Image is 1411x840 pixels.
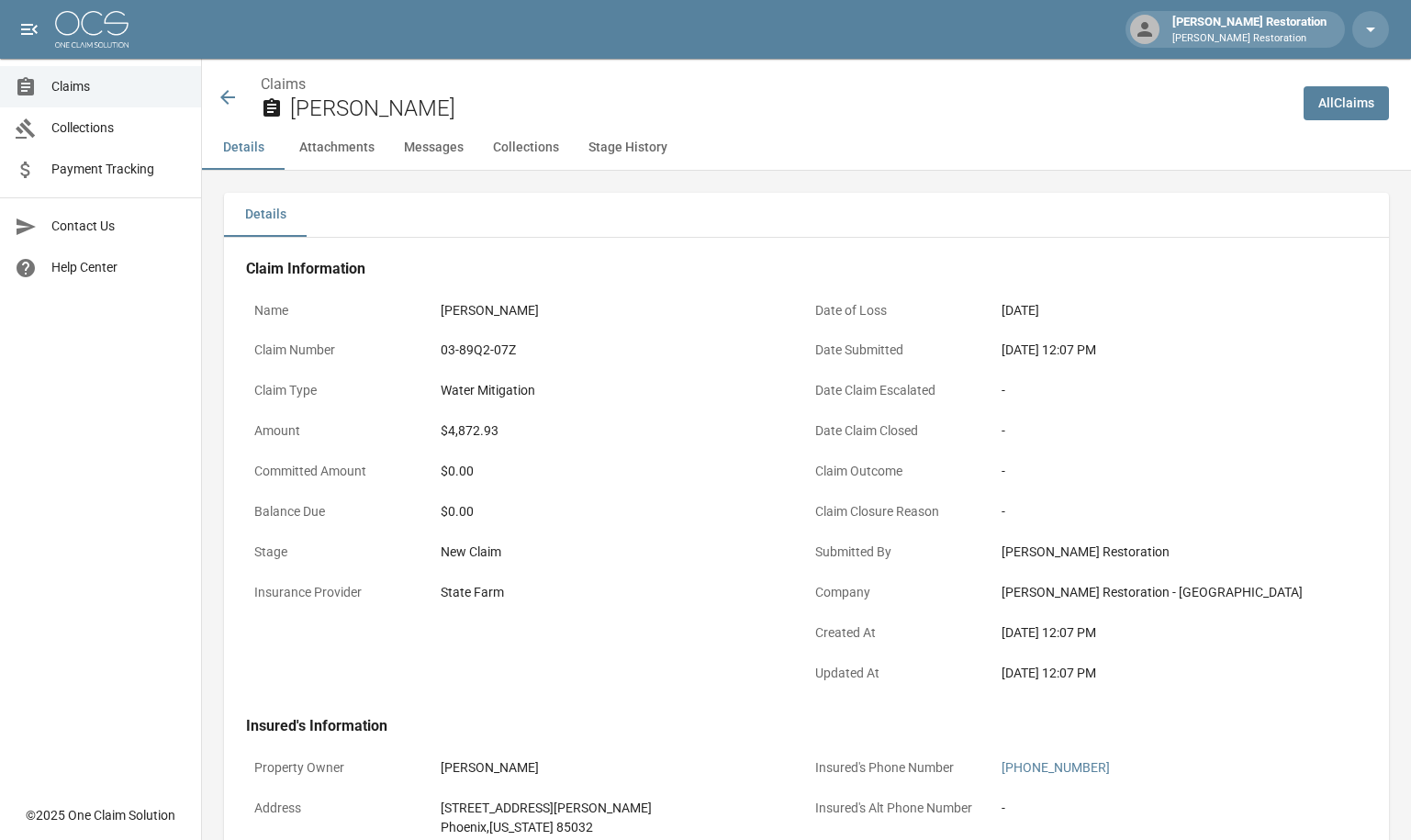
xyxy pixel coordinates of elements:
div: - [1002,381,1359,400]
p: Amount [246,413,432,449]
div: Water Mitigation [441,381,535,400]
p: Claim Closure Reason [807,494,993,530]
div: [PERSON_NAME] Restoration - [GEOGRAPHIC_DATA] [1002,583,1359,602]
button: Attachments [285,126,389,170]
div: [PERSON_NAME] [441,301,539,320]
p: Address [246,790,432,826]
p: Date Submitted [807,332,993,368]
span: Help Center [51,258,186,277]
div: [DATE] [1002,301,1039,320]
p: Insured's Alt Phone Number [807,790,993,826]
div: [DATE] 12:07 PM [1002,341,1359,360]
div: details tabs [224,193,1389,237]
p: Name [246,293,432,329]
p: Submitted By [807,534,993,570]
div: [PERSON_NAME] Restoration [1165,13,1334,46]
button: Stage History [574,126,682,170]
h4: Claim Information [246,260,1367,278]
div: 03-89Q2-07Z [441,341,516,360]
button: Details [224,193,307,237]
div: - [1002,502,1359,521]
button: Collections [478,126,574,170]
p: Stage [246,534,432,570]
span: Collections [51,118,186,138]
p: Created At [807,615,993,651]
div: anchor tabs [202,126,1411,170]
img: ocs-logo-white-transparent.png [55,11,129,48]
h4: Insured's Information [246,717,1367,735]
button: Details [202,126,285,170]
a: Claims [261,75,306,93]
p: Date Claim Closed [807,413,993,449]
button: open drawer [11,11,48,48]
p: Property Owner [246,750,432,786]
div: - [1002,799,1005,818]
div: $0.00 [441,462,798,481]
p: Company [807,575,993,610]
div: [DATE] 12:07 PM [1002,664,1359,683]
div: Phoenix , [US_STATE] 85032 [441,818,652,837]
p: [PERSON_NAME] Restoration [1172,31,1327,47]
div: State Farm [441,583,504,602]
p: Insured's Phone Number [807,750,993,786]
p: Updated At [807,655,993,691]
p: Date of Loss [807,293,993,329]
p: Insurance Provider [246,575,432,610]
div: - [1002,421,1359,441]
div: New Claim [441,543,798,562]
h2: [PERSON_NAME] [290,95,1289,122]
div: © 2025 One Claim Solution [26,806,175,824]
p: Balance Due [246,494,432,530]
div: [PERSON_NAME] [441,758,539,778]
a: [PHONE_NUMBER] [1002,760,1110,775]
div: $4,872.93 [441,421,498,441]
button: Messages [389,126,478,170]
a: AllClaims [1304,86,1389,120]
span: Contact Us [51,217,186,236]
div: - [1002,462,1359,481]
p: Claim Outcome [807,454,993,489]
div: [DATE] 12:07 PM [1002,623,1359,643]
span: Claims [51,77,186,96]
p: Claim Type [246,373,432,409]
p: Claim Number [246,332,432,368]
span: Payment Tracking [51,160,186,179]
div: [PERSON_NAME] Restoration [1002,543,1359,562]
p: Committed Amount [246,454,432,489]
p: Date Claim Escalated [807,373,993,409]
div: [STREET_ADDRESS][PERSON_NAME] [441,799,652,818]
div: $0.00 [441,502,798,521]
nav: breadcrumb [261,73,1289,95]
